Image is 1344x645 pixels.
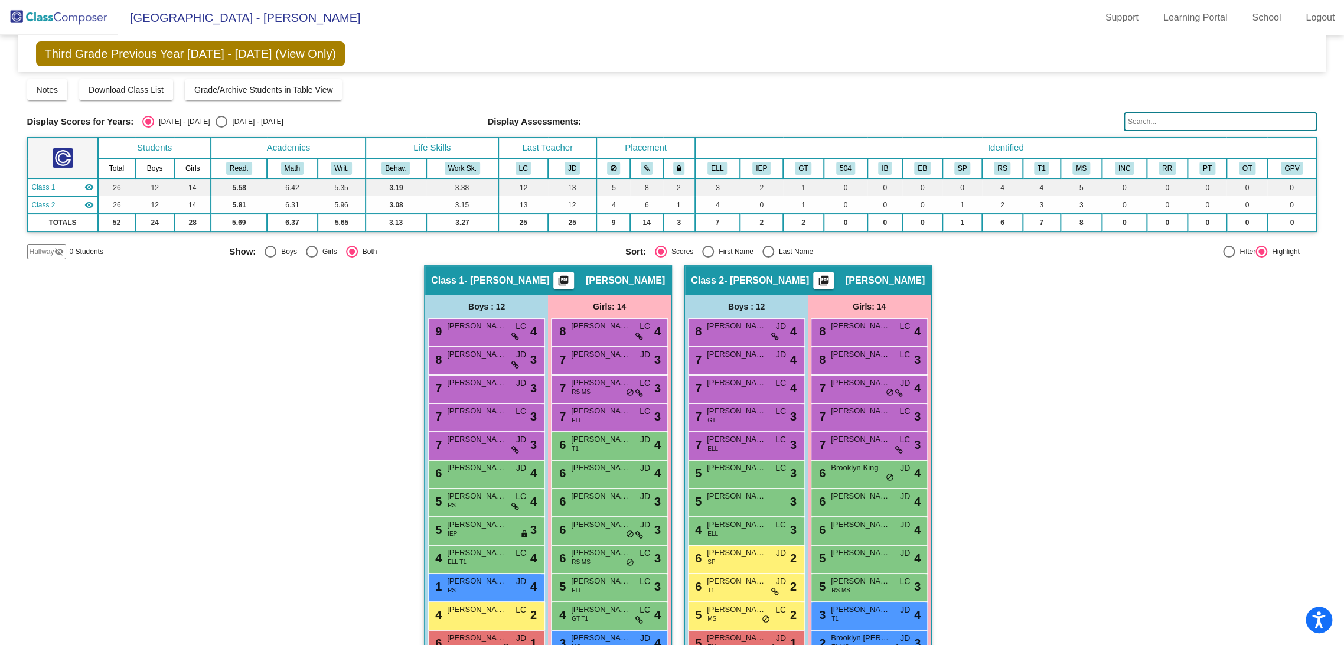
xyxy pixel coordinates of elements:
td: 7 [1023,214,1061,232]
span: 3 [654,351,661,369]
span: JD [640,348,650,361]
span: 4 [530,322,537,340]
button: JD [565,162,580,175]
span: [PERSON_NAME] [571,320,630,332]
td: 13 [548,178,596,196]
th: Individualized Education Plan [740,158,783,178]
td: 12 [498,178,548,196]
span: 3 [530,351,537,369]
a: Learning Portal [1154,8,1237,27]
td: 4 [1023,178,1061,196]
td: 3 [1061,196,1102,214]
span: - [PERSON_NAME] [724,275,809,286]
span: [PERSON_NAME] [831,377,890,389]
td: 14 [174,196,211,214]
span: LC [775,405,786,418]
span: [PERSON_NAME] [707,434,766,445]
button: Print Students Details [813,272,834,289]
button: Writ. [331,162,352,175]
span: [PERSON_NAME] [831,434,890,445]
span: GT [707,416,716,425]
span: [PERSON_NAME] [447,490,506,502]
th: Academics [211,138,366,158]
span: do_not_disturb_alt [886,388,894,398]
td: 25 [548,214,596,232]
div: Girls: 14 [548,295,671,318]
span: ELL [572,416,582,425]
span: LC [516,320,526,333]
div: Boys : 12 [425,295,548,318]
mat-icon: visibility [84,183,94,192]
button: Read. [226,162,252,175]
mat-radio-group: Select an option [229,246,616,258]
td: 2 [663,178,695,196]
div: Filter [1235,246,1255,257]
div: Girls [318,246,337,257]
div: Both [358,246,377,257]
td: 3.19 [366,178,426,196]
span: 4 [654,322,661,340]
div: [DATE] - [DATE] [227,116,283,127]
span: LC [775,434,786,446]
span: 4 [654,464,661,482]
span: 7 [816,382,826,395]
td: 0 [824,178,867,196]
div: Girls: 14 [808,295,931,318]
span: 7 [432,410,442,423]
span: 7 [692,353,702,366]
span: [PERSON_NAME] [571,434,630,445]
span: 7 [816,438,826,451]
button: LC [516,162,531,175]
td: 6 [630,196,663,214]
span: 7 [432,438,442,451]
th: Boys [135,158,174,178]
div: Highlight [1267,246,1300,257]
td: 26 [98,196,136,214]
span: JD [516,434,526,446]
button: GT [795,162,811,175]
td: 14 [630,214,663,232]
th: Gifted and Talented [783,158,824,178]
th: Placement [596,138,694,158]
td: 0 [1226,178,1267,196]
button: Math [281,162,304,175]
span: LC [640,377,650,389]
td: 5.58 [211,178,267,196]
span: JD [516,462,526,474]
td: 0 [740,196,783,214]
span: Hallway [30,246,54,257]
span: 4 [914,379,921,397]
span: 7 [816,410,826,423]
td: 6.31 [267,196,318,214]
button: Download Class List [79,79,173,100]
span: [PERSON_NAME] [707,377,766,389]
th: 504 Plan [824,158,867,178]
span: Third Grade Previous Year [DATE] - [DATE] (View Only) [36,41,345,66]
a: Logout [1296,8,1344,27]
td: 3 [695,178,740,196]
span: [PERSON_NAME] [447,377,506,389]
td: 0 [1188,196,1226,214]
span: 3 [790,408,797,425]
th: Keep with teacher [663,158,695,178]
td: 0 [1267,196,1316,214]
td: 4 [695,196,740,214]
span: do_not_disturb_alt [886,473,894,483]
span: [PERSON_NAME] [447,434,506,445]
button: GPV [1281,162,1303,175]
th: Jenn Dunphy [548,158,596,178]
td: 5.81 [211,196,267,214]
span: 3 [654,379,661,397]
span: Download Class List [89,85,164,95]
span: 6 [556,467,566,480]
td: 5 [1061,178,1102,196]
span: LC [775,462,786,474]
span: [PERSON_NAME] [831,348,890,360]
td: 0 [867,178,902,196]
th: Last Teacher [498,138,596,158]
td: 1 [783,196,824,214]
span: [PERSON_NAME] [707,405,766,417]
span: 7 [556,382,566,395]
div: Scores [667,246,693,257]
td: 7 [695,214,740,232]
